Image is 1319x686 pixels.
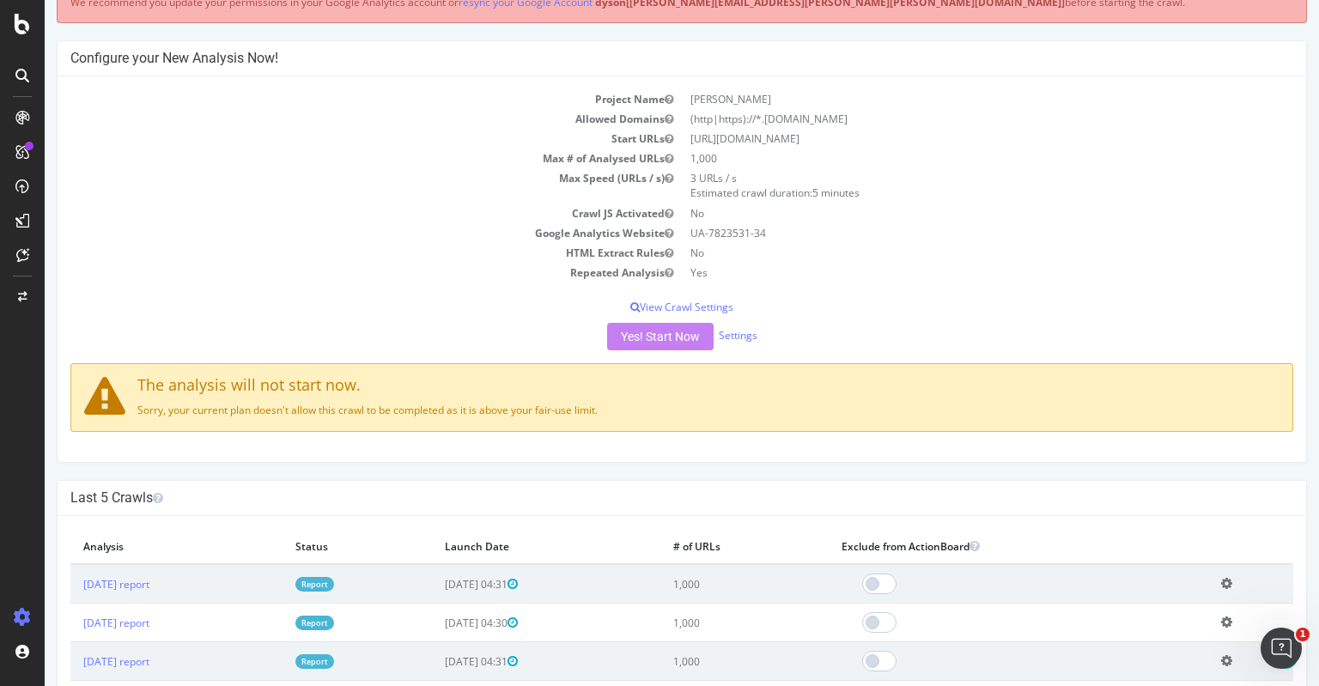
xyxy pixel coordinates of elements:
td: Max Speed (URLs / s) [26,168,637,203]
td: Allowed Domains [26,109,637,129]
a: Report [251,654,289,669]
td: 3 URLs / s Estimated crawl duration: [637,168,1249,203]
a: [DATE] report [39,616,105,630]
h4: The analysis will not start now. [40,377,1235,394]
td: Start URLs [26,129,637,149]
th: Exclude from ActionBoard [784,529,1164,564]
td: Project Name [26,89,637,109]
td: 1,000 [616,642,784,681]
span: [DATE] 04:31 [400,577,473,592]
iframe: Intercom live chat [1261,628,1302,669]
td: Repeated Analysis [26,263,637,282]
th: Launch Date [387,529,616,564]
h4: Last 5 Crawls [26,489,1249,507]
p: Sorry, your current plan doesn't allow this crawl to be completed as it is above your fair-use li... [40,403,1235,417]
td: 1,000 [616,604,784,642]
td: Yes [637,263,1249,282]
th: Analysis [26,529,238,564]
th: # of URLs [616,529,784,564]
td: [PERSON_NAME] [637,89,1249,109]
td: HTML Extract Rules [26,243,637,263]
td: Max # of Analysed URLs [26,149,637,168]
a: Settings [674,328,713,343]
td: Crawl JS Activated [26,203,637,223]
td: No [637,203,1249,223]
td: Google Analytics Website [26,223,637,243]
th: Status [238,529,386,564]
p: View Crawl Settings [26,300,1249,314]
td: No [637,243,1249,263]
a: Report [251,616,289,630]
span: [DATE] 04:30 [400,616,473,630]
span: [DATE] 04:31 [400,654,473,669]
td: 1,000 [616,564,784,604]
a: Report [251,577,289,592]
a: [DATE] report [39,577,105,592]
td: [URL][DOMAIN_NAME] [637,129,1249,149]
a: [DATE] report [39,654,105,669]
span: 1 [1296,628,1310,641]
span: 5 minutes [768,185,815,200]
td: 1,000 [637,149,1249,168]
td: (http|https)://*.[DOMAIN_NAME] [637,109,1249,129]
td: UA-7823531-34 [637,223,1249,243]
h4: Configure your New Analysis Now! [26,50,1249,67]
